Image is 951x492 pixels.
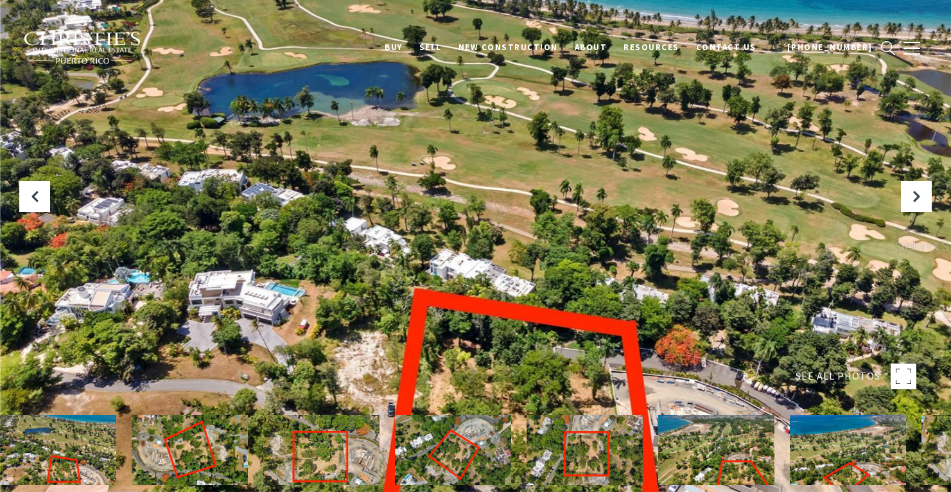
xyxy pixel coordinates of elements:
[23,31,143,65] img: Christie's International Real Estate black text logo
[796,368,880,385] span: SEE ALL PHOTOS
[566,35,616,60] a: About
[790,415,906,485] img: LOT 8 VILLA DORADO ESTATES
[376,35,411,60] a: BUY
[458,42,558,53] span: New Construction
[765,35,881,60] a: 📞 [PHONE_NUMBER]
[263,415,380,485] img: LOT 8 VILLA DORADO ESTATES
[615,35,688,60] a: Resources
[658,415,774,485] img: LOT 8 VILLA DORADO ESTATES
[527,415,643,485] img: LOT 8 VILLA DORADO ESTATES
[132,415,248,485] img: LOT 8 VILLA DORADO ESTATES
[773,42,873,53] span: 📞 [PHONE_NUMBER]
[395,415,511,485] img: LOT 8 VILLA DORADO ESTATES
[450,35,566,60] a: New Construction
[696,42,756,53] span: Contact Us
[411,35,450,60] a: SELL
